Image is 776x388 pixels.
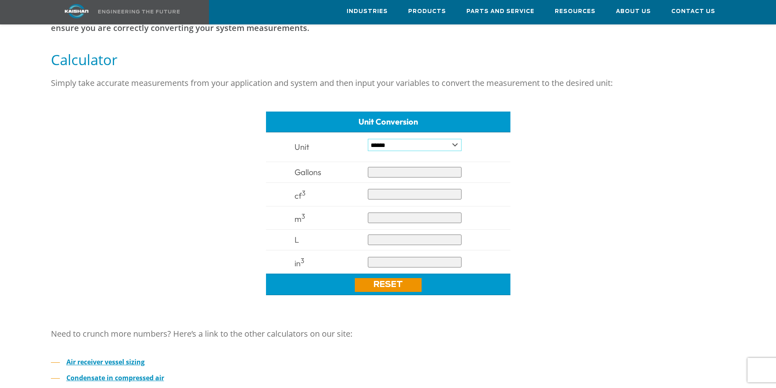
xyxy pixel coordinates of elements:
sup: 3 [301,212,305,221]
span: Parts and Service [466,7,534,16]
span: Unit [295,142,309,152]
span: cf [295,191,306,201]
a: Parts and Service [466,0,534,22]
span: Products [408,7,446,16]
a: Contact Us [671,0,715,22]
span: in [295,258,304,268]
span: Contact Us [671,7,715,16]
sup: 3 [302,189,306,197]
span: Resources [555,7,596,16]
a: Condensate in compressed air [66,373,164,382]
span: L [295,235,299,245]
img: kaishan logo [46,4,107,18]
a: Products [408,0,446,22]
p: Simply take accurate measurements from your application and system and then input your variables ... [51,75,725,91]
a: About Us [616,0,651,22]
span: Industries [347,7,388,16]
a: Air receiver vessel sizing [66,357,145,366]
img: Engineering the future [98,10,180,13]
p: Need to crunch more numbers? Here’s a link to the other calculators on our site: [51,326,725,342]
span: Gallons [295,167,321,177]
sup: 3 [301,256,304,265]
span: About Us [616,7,651,16]
a: Resources [555,0,596,22]
span: Unit Conversion [358,116,418,127]
h5: Calculator [51,50,725,69]
span: m [295,214,305,224]
a: Industries [347,0,388,22]
a: Reset [355,278,422,292]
